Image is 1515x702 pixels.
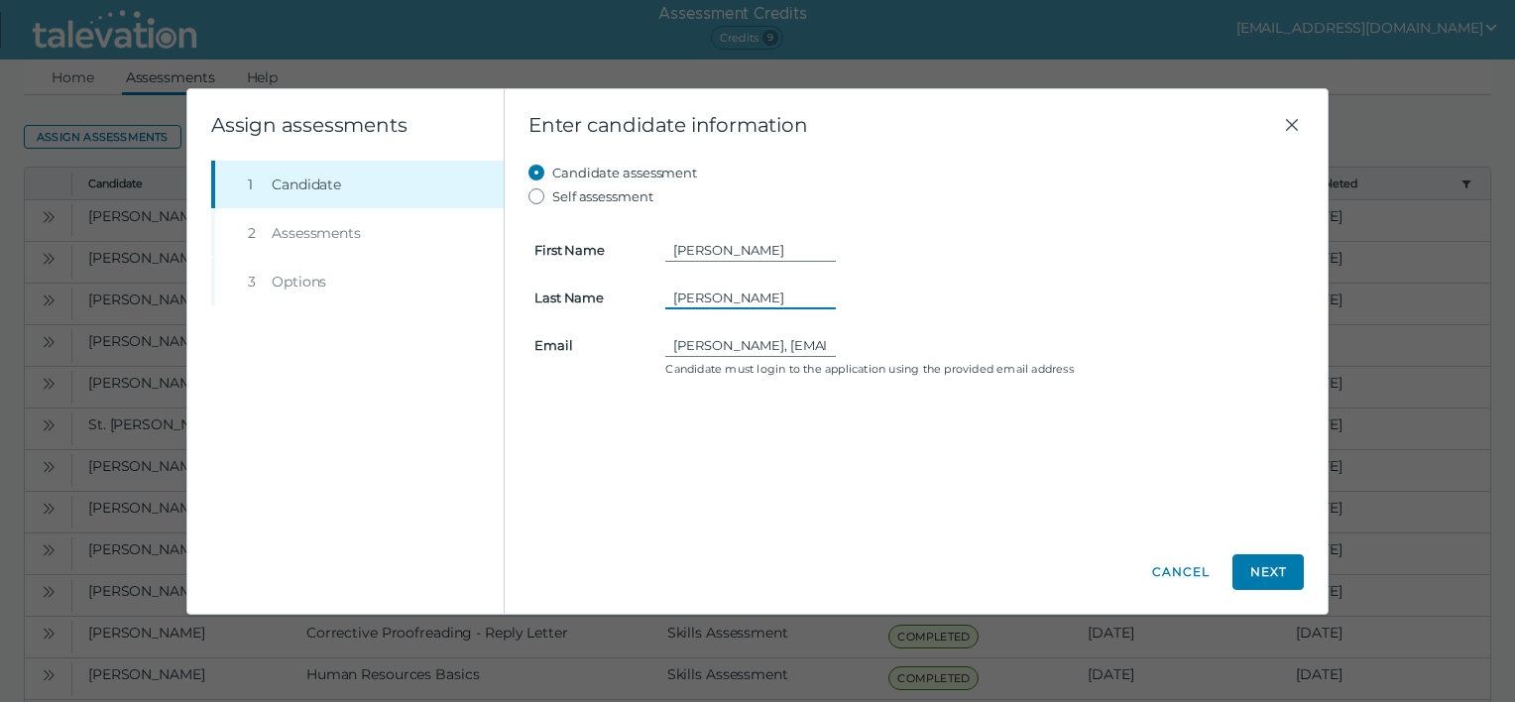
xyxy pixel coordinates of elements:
label: Self assessment [552,184,653,208]
label: Last Name [523,290,653,305]
div: 1 [248,175,264,194]
span: Enter candidate information [528,113,1280,137]
label: Email [523,337,653,353]
clr-wizard-title: Assign assessments [211,113,407,137]
clr-control-helper: Candidate must login to the application using the provided email address [665,361,1298,377]
button: Cancel [1145,554,1217,590]
span: Candidate [272,175,341,194]
nav: Wizard steps [211,161,504,305]
button: 1Candidate [215,161,504,208]
button: Next [1232,554,1304,590]
button: Close [1280,113,1304,137]
label: First Name [523,242,653,258]
label: Candidate assessment [552,161,697,184]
